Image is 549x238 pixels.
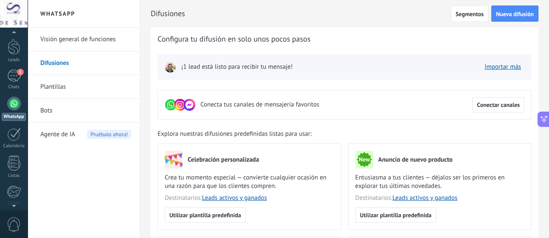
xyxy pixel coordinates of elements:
[151,5,451,22] h2: Difusiones
[392,194,457,202] a: Leads activos y ganados
[2,143,26,149] div: Calendario
[40,123,131,146] a: Agente de IAPruébalo ahora!
[451,6,488,22] button: Segmentos
[40,51,131,75] a: Difusiones
[40,28,131,51] a: Visión general de funciones
[472,97,524,112] button: Conectar canales
[2,57,26,63] div: Leads
[158,130,312,138] span: Explora nuestras difusiones predefinidas listas para usar:
[87,130,131,139] span: Pruébalo ahora!
[2,84,26,90] div: Chats
[181,63,293,71] span: ¡1 lead está listo para recibir tu mensaje!
[491,6,538,22] button: Nueva difusión
[355,194,525,202] span: Destinatarios:
[456,11,484,17] span: Segmentos
[164,61,176,73] img: leadIcon
[28,123,140,146] li: Agente de IA
[28,75,140,99] li: Plantillas
[2,173,26,179] div: Listas
[40,99,131,123] a: Bots
[484,63,521,71] a: Importar más
[481,61,525,73] button: Importar más
[165,194,334,202] span: Destinatarios:
[28,51,140,75] li: Difusiones
[28,28,140,51] li: Visión general de funciones
[378,156,453,164] h3: Anuncio de nuevo producto
[28,99,140,123] li: Bots
[202,194,267,202] a: Leads activos y ganados
[477,102,520,108] span: Conectar canales
[496,11,534,17] span: Nueva difusión
[165,174,334,190] span: Crea tu momento especial — convierte cualquier ocasión en una razón para que los clientes compren.
[165,207,246,223] button: Utilizar plantilla predefinida
[40,75,131,99] a: Plantillas
[158,34,310,44] span: Configura tu difusión en solo unos pocos pasos
[200,101,319,109] span: Conecta tus canales de mensajería favoritos
[355,207,436,223] button: Utilizar plantilla predefinida
[169,212,241,218] span: Utilizar plantilla predefinida
[360,212,432,218] span: Utilizar plantilla predefinida
[17,69,24,76] span: 1
[355,174,525,190] span: Entusiasma a tus clientes — déjalos ser los primeros en explorar tus últimas novedades.
[188,156,259,164] h3: Celebración personalizada
[2,113,26,121] div: WhatsApp
[40,123,75,146] span: Agente de IA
